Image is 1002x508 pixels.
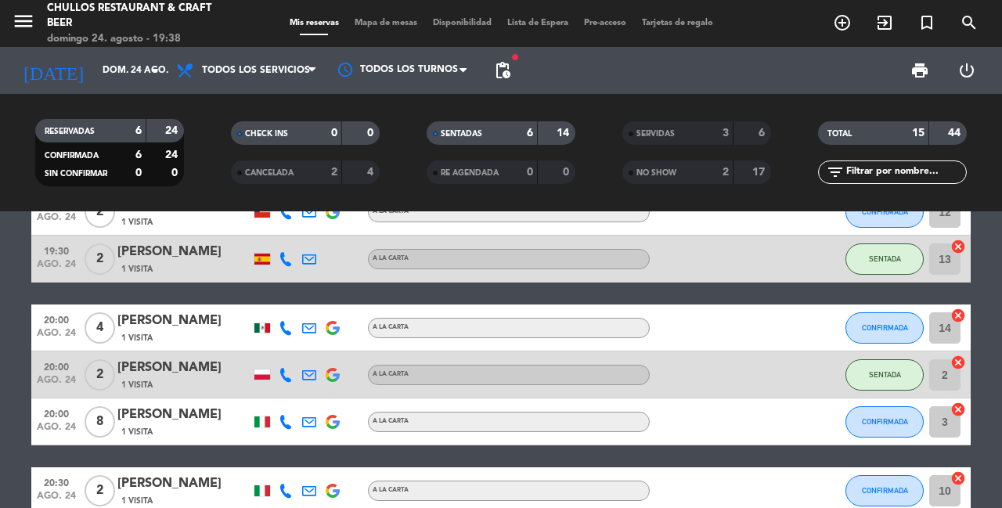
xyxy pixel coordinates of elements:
[12,53,95,88] i: [DATE]
[950,402,966,417] i: cancel
[117,358,250,378] div: [PERSON_NAME]
[493,61,512,80] span: pending_actions
[862,323,908,332] span: CONFIRMADA
[862,486,908,495] span: CONFIRMADA
[441,169,499,177] span: RE AGENDADA
[373,255,409,261] span: A la carta
[827,130,852,138] span: TOTAL
[121,216,153,229] span: 1 Visita
[862,417,908,426] span: CONFIRMADA
[752,167,768,178] strong: 17
[950,470,966,486] i: cancel
[845,164,966,181] input: Filtrar por nombre...
[875,13,894,32] i: exit_to_app
[826,163,845,182] i: filter_list
[576,19,634,27] span: Pre-acceso
[957,61,976,80] i: power_settings_new
[135,168,142,178] strong: 0
[634,19,721,27] span: Tarjetas de regalo
[37,404,76,422] span: 20:00
[917,13,936,32] i: turned_in_not
[367,128,377,139] strong: 0
[347,19,425,27] span: Mapa de mesas
[37,328,76,346] span: ago. 24
[117,242,250,262] div: [PERSON_NAME]
[135,150,142,160] strong: 6
[563,167,572,178] strong: 0
[37,310,76,328] span: 20:00
[373,324,409,330] span: A la carta
[441,130,482,138] span: SENTADAS
[282,19,347,27] span: Mis reservas
[245,169,294,177] span: CANCELADA
[869,370,901,379] span: SENTADA
[85,475,115,506] span: 2
[202,65,310,76] span: Todos los servicios
[117,311,250,331] div: [PERSON_NAME]
[245,130,288,138] span: CHECK INS
[510,52,520,62] span: fiber_manual_record
[527,167,533,178] strong: 0
[37,357,76,375] span: 20:00
[759,128,768,139] strong: 6
[326,484,340,498] img: google-logo.png
[171,168,181,178] strong: 0
[121,426,153,438] span: 1 Visita
[85,406,115,438] span: 8
[636,130,675,138] span: SERVIDAS
[37,212,76,230] span: ago. 24
[373,487,409,493] span: A la carta
[943,47,990,94] div: LOG OUT
[862,207,908,216] span: CONFIRMADA
[85,312,115,344] span: 4
[37,241,76,259] span: 19:30
[950,239,966,254] i: cancel
[121,332,153,344] span: 1 Visita
[373,418,409,424] span: A la carta
[135,125,142,136] strong: 6
[121,379,153,391] span: 1 Visita
[12,9,35,33] i: menu
[37,375,76,393] span: ago. 24
[960,13,979,32] i: search
[845,475,924,506] button: CONFIRMADA
[331,167,337,178] strong: 2
[373,371,409,377] span: A la carta
[85,359,115,391] span: 2
[950,355,966,370] i: cancel
[326,205,340,219] img: google-logo.png
[37,259,76,277] span: ago. 24
[367,167,377,178] strong: 4
[85,243,115,275] span: 2
[723,167,729,178] strong: 2
[37,473,76,491] span: 20:30
[85,196,115,228] span: 2
[845,312,924,344] button: CONFIRMADA
[845,196,924,228] button: CONFIRMADA
[425,19,499,27] span: Disponibilidad
[845,243,924,275] button: SENTADA
[45,170,107,178] span: SIN CONFIRMAR
[910,61,929,80] span: print
[45,152,99,160] span: CONFIRMADA
[912,128,925,139] strong: 15
[165,125,181,136] strong: 24
[499,19,576,27] span: Lista de Espera
[950,308,966,323] i: cancel
[845,359,924,391] button: SENTADA
[527,128,533,139] strong: 6
[37,422,76,440] span: ago. 24
[117,405,250,425] div: [PERSON_NAME]
[47,31,239,47] div: domingo 24. agosto - 19:38
[331,128,337,139] strong: 0
[121,263,153,276] span: 1 Visita
[948,128,964,139] strong: 44
[723,128,729,139] strong: 3
[845,406,924,438] button: CONFIRMADA
[45,128,95,135] span: RESERVADAS
[12,9,35,38] button: menu
[326,415,340,429] img: google-logo.png
[326,321,340,335] img: google-logo.png
[557,128,572,139] strong: 14
[146,61,164,80] i: arrow_drop_down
